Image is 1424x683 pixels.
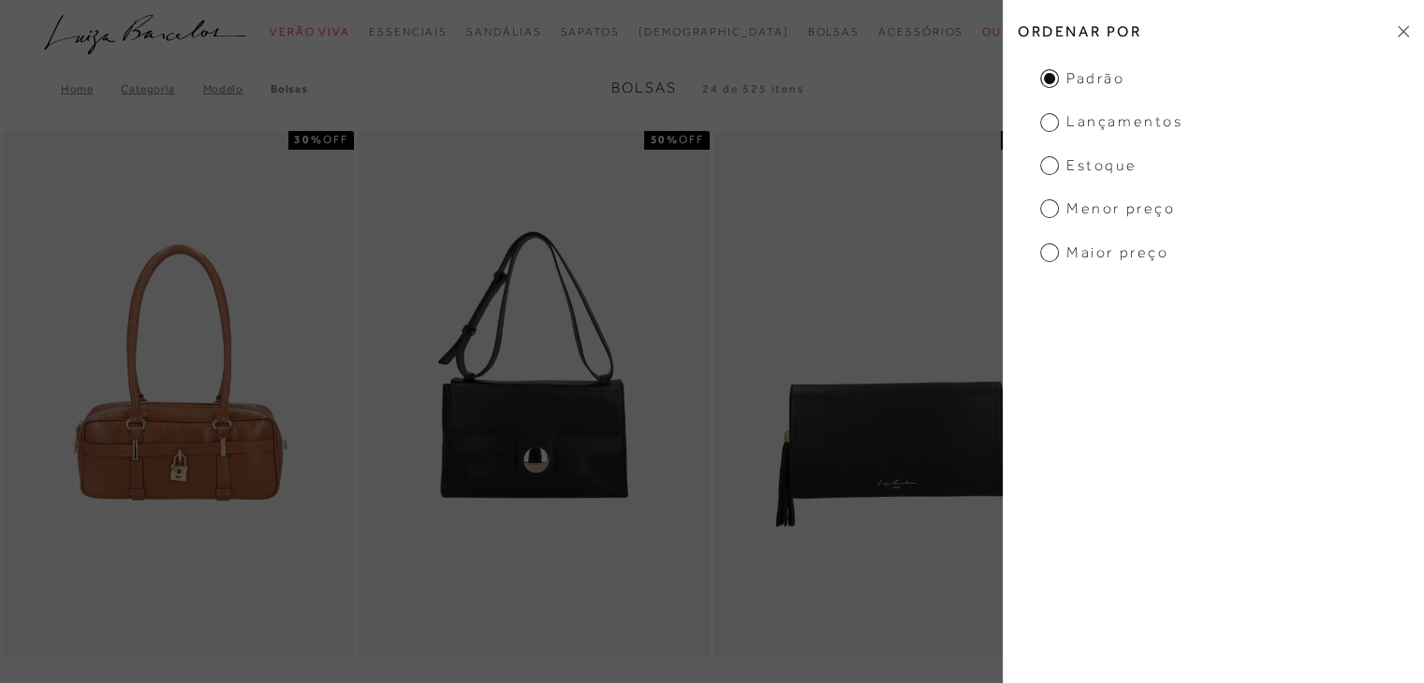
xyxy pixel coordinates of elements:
a: noSubCategoriesText [639,15,789,50]
span: Verão Viva [270,25,350,38]
span: OFF [323,133,348,146]
span: 24 de 525 itens [702,82,805,95]
span: Sandálias [466,25,541,38]
strong: 50% [650,133,679,146]
img: CLUTCH EM COURO PRETO COM TASSEL LATERAL PEQUENA [716,134,1064,655]
span: Estoque [1040,155,1137,176]
a: CLUTCH EM COURO PRETO COM TASSEL LATERAL PEQUENA CLUTCH EM COURO PRETO COM TASSEL LATERAL PEQUENA [716,134,1064,655]
a: categoryNavScreenReaderText [878,15,963,50]
span: Maior preço [1040,242,1168,263]
span: Bolsas [807,25,859,38]
h2: Ordenar por [1003,9,1424,53]
a: Home [61,82,121,95]
a: BOLSA RETANGULAR COM ALÇAS ALONGADAS EM COURO CARAMELO MÉDIA BOLSA RETANGULAR COM ALÇAS ALONGADAS... [5,134,352,655]
span: Padrão [1040,68,1124,89]
a: Modelo [203,82,272,95]
a: categoryNavScreenReaderText [807,15,859,50]
a: categoryNavScreenReaderText [466,15,541,50]
a: Categoria [121,82,202,95]
img: BOLSA CROSSBODY EM COURO PRETO COM FECHAMENTO DE METAL MÉDIA [360,134,708,655]
a: categoryNavScreenReaderText [982,15,1035,50]
span: Outlet [982,25,1035,38]
span: Lançamentos [1040,111,1182,132]
span: Bolsas [611,80,677,96]
a: categoryNavScreenReaderText [270,15,350,50]
a: categoryNavScreenReaderText [369,15,448,50]
a: BOLSA CROSSBODY EM COURO PRETO COM FECHAMENTO DE METAL MÉDIA BOLSA CROSSBODY EM COURO PRETO COM F... [360,134,708,655]
span: [DEMOGRAPHIC_DATA] [639,25,789,38]
img: BOLSA RETANGULAR COM ALÇAS ALONGADAS EM COURO CARAMELO MÉDIA [5,134,352,655]
a: Bolsas [271,82,307,95]
strong: 30% [294,133,323,146]
span: Acessórios [878,25,963,38]
span: Sapatos [560,25,619,38]
span: Essenciais [369,25,448,38]
a: categoryNavScreenReaderText [560,15,619,50]
span: Menor preço [1040,198,1175,219]
span: OFF [679,133,704,146]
